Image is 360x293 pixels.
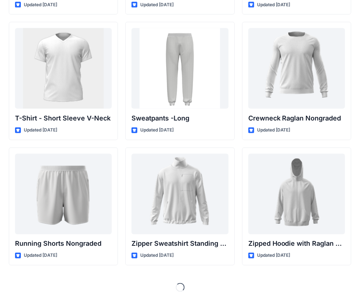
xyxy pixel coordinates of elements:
p: Updated [DATE] [140,252,174,260]
p: Zipped Hoodie with Raglan Sleeve Nongraded [248,239,345,249]
p: Updated [DATE] [140,126,174,134]
p: Updated [DATE] [257,126,290,134]
p: Sweatpants -Long [131,113,228,123]
p: Updated [DATE] [24,1,57,9]
p: Updated [DATE] [257,252,290,260]
a: Running Shorts Nongraded [15,154,112,234]
p: Updated [DATE] [257,1,290,9]
a: T-Shirt - Short Sleeve V-Neck [15,28,112,109]
a: Zipper Sweatshirt Standing Collar Nongraded [131,154,228,234]
p: Zipper Sweatshirt Standing Collar Nongraded [131,239,228,249]
p: Updated [DATE] [140,1,174,9]
a: Crewneck Raglan Nongraded [248,28,345,109]
a: Sweatpants -Long [131,28,228,109]
p: Running Shorts Nongraded [15,239,112,249]
p: Updated [DATE] [24,126,57,134]
p: Updated [DATE] [24,252,57,260]
a: Zipped Hoodie with Raglan Sleeve Nongraded [248,154,345,234]
p: T-Shirt - Short Sleeve V-Neck [15,113,112,123]
p: Crewneck Raglan Nongraded [248,113,345,123]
